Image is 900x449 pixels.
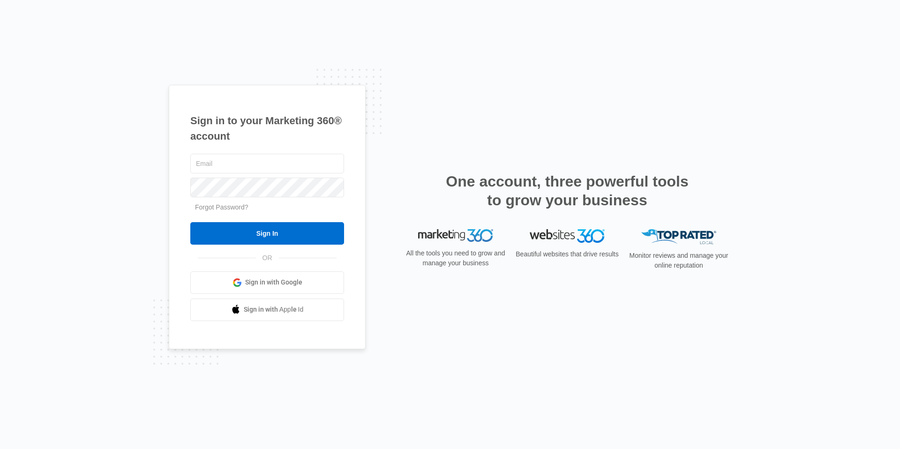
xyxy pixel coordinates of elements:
[190,113,344,144] h1: Sign in to your Marketing 360® account
[244,305,304,314] span: Sign in with Apple Id
[443,172,691,210] h2: One account, three powerful tools to grow your business
[515,249,620,259] p: Beautiful websites that drive results
[626,251,731,270] p: Monitor reviews and manage your online reputation
[190,222,344,245] input: Sign In
[190,154,344,173] input: Email
[190,271,344,294] a: Sign in with Google
[195,203,248,211] a: Forgot Password?
[245,277,302,287] span: Sign in with Google
[190,299,344,321] a: Sign in with Apple Id
[641,229,716,245] img: Top Rated Local
[403,248,508,268] p: All the tools you need to grow and manage your business
[530,229,605,243] img: Websites 360
[256,253,279,263] span: OR
[418,229,493,242] img: Marketing 360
